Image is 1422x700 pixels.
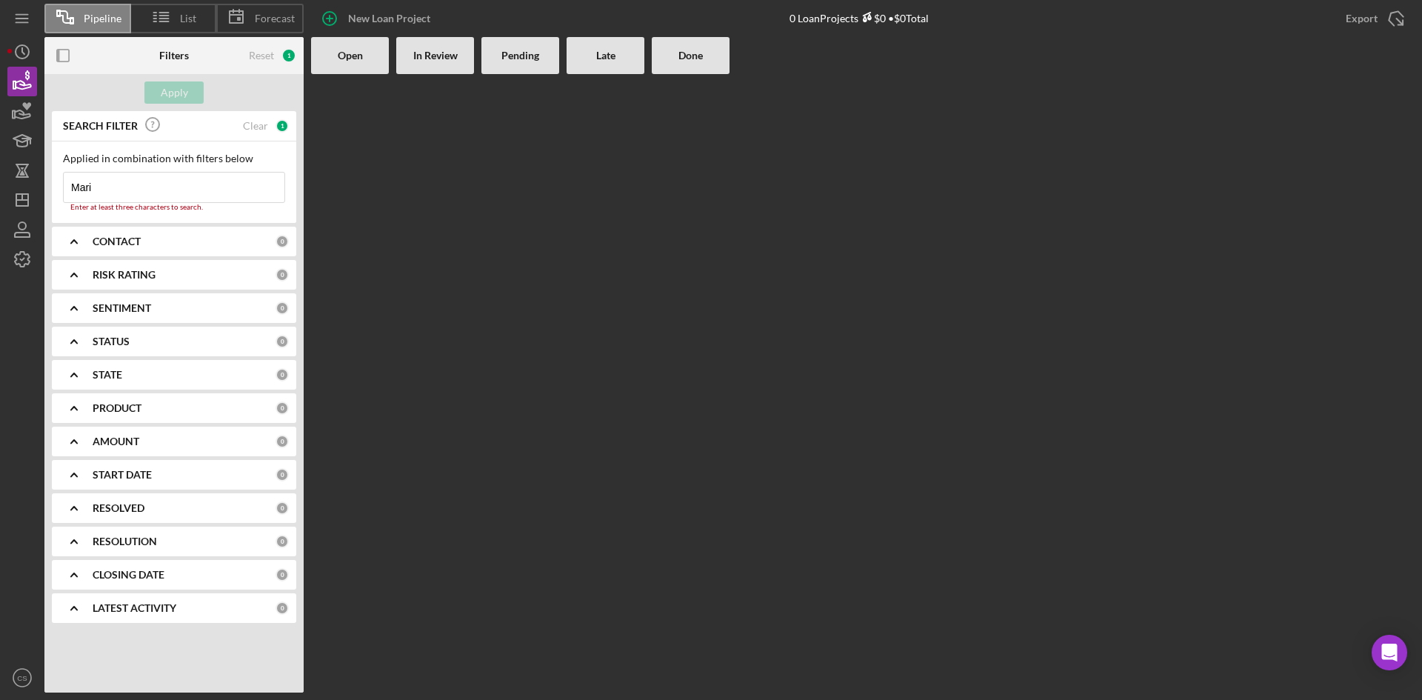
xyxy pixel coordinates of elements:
div: Clear [243,120,268,132]
div: 0 [276,401,289,415]
b: RISK RATING [93,269,156,281]
div: 0 [276,435,289,448]
b: STATUS [93,336,130,347]
span: Pipeline [84,13,121,24]
div: Open Intercom Messenger [1372,635,1407,670]
b: PRODUCT [93,402,141,414]
button: New Loan Project [311,4,445,33]
text: CS [17,674,27,682]
div: 0 [276,601,289,615]
b: SENTIMENT [93,302,151,314]
span: List [180,13,196,24]
div: Applied in combination with filters below [63,153,285,164]
div: 0 [276,335,289,348]
div: New Loan Project [348,4,430,33]
b: SEARCH FILTER [63,120,138,132]
b: CONTACT [93,236,141,247]
div: 0 [276,301,289,315]
b: RESOLVED [93,502,144,514]
button: CS [7,663,37,693]
div: Apply [161,81,188,104]
b: Open [338,50,363,61]
div: 0 [276,268,289,281]
div: 0 [276,235,289,248]
b: STATE [93,369,122,381]
b: AMOUNT [93,436,139,447]
b: LATEST ACTIVITY [93,602,176,614]
b: Filters [159,50,189,61]
div: 0 [276,568,289,581]
b: Late [596,50,615,61]
div: Enter at least three characters to search. [63,203,285,212]
div: Export [1346,4,1378,33]
div: 1 [276,119,289,133]
div: Reset [249,50,274,61]
div: 0 [276,535,289,548]
div: 1 [281,48,296,63]
div: $0 [858,12,886,24]
div: 0 [276,468,289,481]
b: Done [678,50,703,61]
b: RESOLUTION [93,536,157,547]
div: 0 Loan Projects • $0 Total [790,12,929,24]
b: CLOSING DATE [93,569,164,581]
b: START DATE [93,469,152,481]
b: Pending [501,50,539,61]
button: Export [1331,4,1415,33]
button: Apply [144,81,204,104]
div: 0 [276,368,289,381]
span: Forecast [255,13,295,24]
b: In Review [413,50,458,61]
div: 0 [276,501,289,515]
